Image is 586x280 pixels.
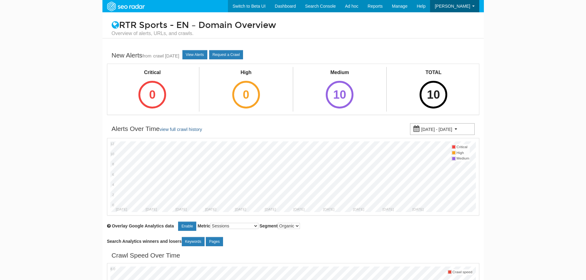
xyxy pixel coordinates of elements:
[133,69,172,76] div: Critical
[368,4,383,9] span: Reports
[105,1,147,12] img: SEORadar
[417,4,426,9] span: Help
[320,69,359,76] div: Medium
[160,127,202,132] a: view full crawl history
[452,269,473,275] td: Crawl speed
[182,237,205,246] a: Keywords
[107,21,479,37] h1: RTR Sports - EN – Domain Overview
[182,50,207,59] a: View Alerts
[259,223,300,229] label: Segment
[112,251,180,260] div: Crawl Speed Over Time
[326,81,353,108] div: 10
[456,156,469,161] td: Medium
[305,4,336,9] span: Search Console
[456,150,469,156] td: High
[112,30,475,37] small: Overview of alerts, URLs, and crawls.
[197,223,258,229] label: Metric
[112,51,179,61] div: New Alerts
[153,53,179,58] a: crawl [DATE]
[392,4,408,9] span: Manage
[112,124,202,134] div: Alerts Over Time
[435,4,470,9] span: [PERSON_NAME]
[209,50,243,59] a: Request a Crawl
[142,53,151,58] small: from
[178,222,196,231] a: Enable
[345,4,358,9] span: Ad hoc
[420,81,447,108] div: 10
[210,223,258,229] select: Metric
[421,127,452,132] small: [DATE] - [DATE]
[107,237,223,246] label: Search Analytics winners and losers
[112,223,174,228] span: Overlay chart with Google Analytics data
[138,81,166,108] div: 0
[232,81,260,108] div: 0
[414,69,453,76] div: TOTAL
[456,144,469,150] td: Critical
[278,223,300,229] select: Segment
[227,69,265,76] div: High
[206,237,223,246] a: Pages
